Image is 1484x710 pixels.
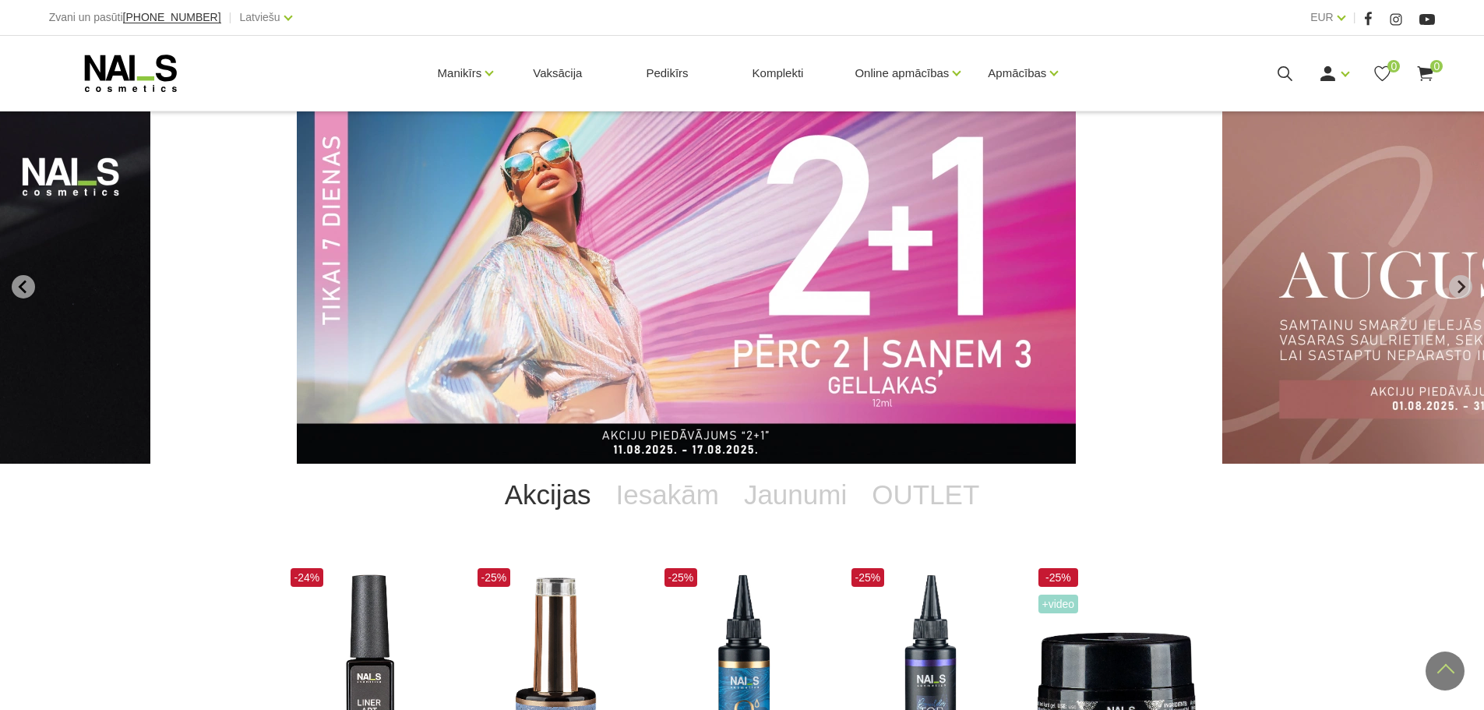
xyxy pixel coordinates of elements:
[1310,8,1334,26] a: EUR
[851,568,885,587] span: -25%
[633,36,700,111] a: Pedikīrs
[1387,60,1400,72] span: 0
[1038,595,1079,613] span: +Video
[1430,60,1443,72] span: 0
[492,464,604,526] a: Akcijas
[291,568,324,587] span: -24%
[1415,64,1435,83] a: 0
[1449,275,1472,298] button: Next slide
[604,464,731,526] a: Iesakām
[240,8,280,26] a: Latviešu
[988,42,1046,104] a: Apmācības
[49,8,221,27] div: Zvani un pasūti
[859,464,992,526] a: OUTLET
[1353,8,1356,27] span: |
[297,109,1187,464] li: 1 of 11
[12,275,35,298] button: Go to last slide
[731,464,859,526] a: Jaunumi
[664,568,698,587] span: -25%
[1038,568,1079,587] span: -25%
[855,42,949,104] a: Online apmācības
[520,36,594,111] a: Vaksācija
[478,568,511,587] span: -25%
[123,12,221,23] a: [PHONE_NUMBER]
[438,42,482,104] a: Manikīrs
[1373,64,1392,83] a: 0
[123,11,221,23] span: [PHONE_NUMBER]
[740,36,816,111] a: Komplekti
[229,8,232,27] span: |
